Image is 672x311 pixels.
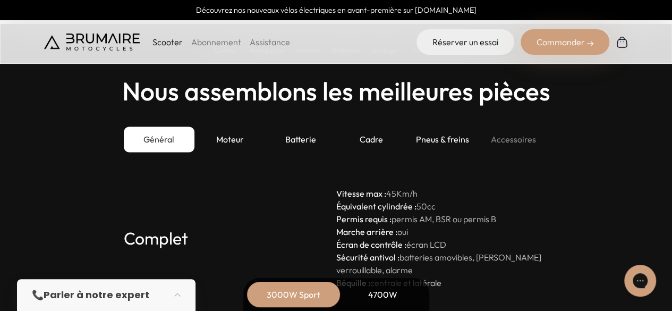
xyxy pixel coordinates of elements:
[336,127,407,152] div: Cadre
[587,40,593,47] img: right-arrow-2.png
[336,251,399,262] strong: Sécurité antivol :
[336,277,370,288] strong: Béquille :
[416,29,514,55] a: Réserver un essai
[407,127,478,152] div: Pneus & freins
[152,36,183,48] p: Scooter
[124,127,194,152] div: Général
[336,239,406,249] strong: Écran de contrôle :
[250,37,290,47] a: Assistance
[341,282,426,307] div: 4700W
[336,188,386,198] strong: Vitesse max :
[122,77,550,105] h2: Nous assemblons les meilleures pièces
[336,200,416,211] strong: Équivalent cylindrée :
[265,127,336,152] div: Batterie
[336,226,397,237] strong: Marche arrière :
[619,261,661,300] iframe: Gorgias live chat messenger
[336,213,392,224] strong: Permis requis :
[478,127,548,152] div: Accessoires
[416,200,427,211] span: 50
[392,213,496,224] span: permis AM, BSR ou permis B
[251,282,336,307] div: 3000W Sport
[191,37,241,47] a: Abonnement
[616,36,628,48] img: Panier
[386,188,396,198] span: 45
[44,33,140,51] img: Brumaire Motocycles
[336,187,549,289] p: Km/h cc oui écran LCD batteries amovibles, [PERSON_NAME] verrouillable, alarme centrale et latérale
[194,127,265,152] div: Moteur
[124,187,336,289] h3: Complet
[521,29,609,55] div: Commander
